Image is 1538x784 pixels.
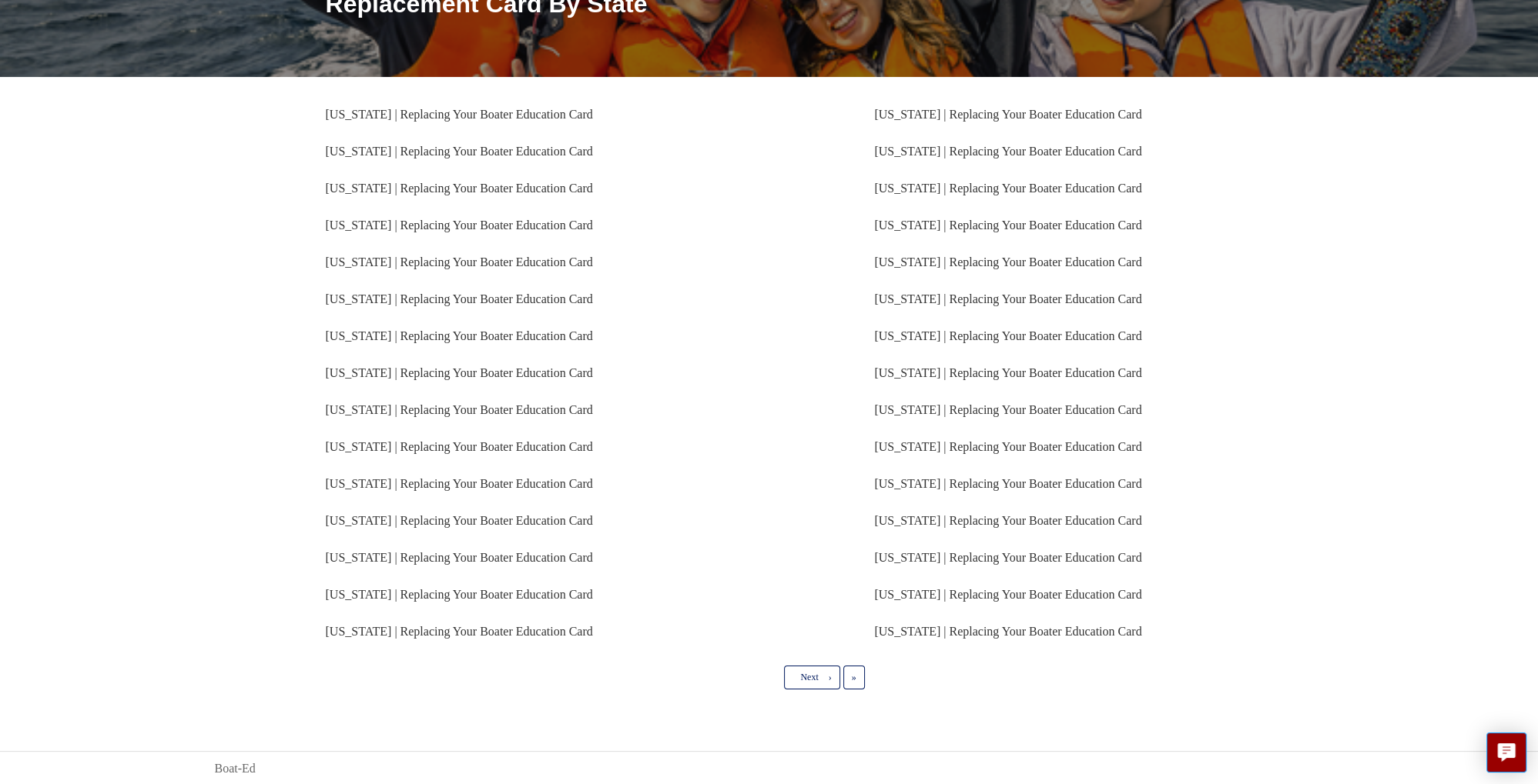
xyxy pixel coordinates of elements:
a: [US_STATE] | Replacing Your Boater Education Card [874,292,1141,305]
span: › [829,672,832,682]
a: Boat-Ed [215,759,256,778]
button: Live chat [1486,732,1526,772]
a: [US_STATE] | Replacing Your Boater Education Card [326,255,593,269]
a: [US_STATE] | Replacing Your Boater Education Card [326,219,593,232]
a: [US_STATE] | Replacing Your Boater Education Card [874,255,1141,269]
a: [US_STATE] | Replacing Your Boater Education Card [326,108,593,121]
a: [US_STATE] | Replacing Your Boater Education Card [326,403,593,416]
a: [US_STATE] | Replacing Your Boater Education Card [874,514,1141,527]
a: [US_STATE] | Replacing Your Boater Education Card [326,551,593,564]
a: [US_STATE] | Replacing Your Boater Education Card [326,292,593,305]
a: [US_STATE] | Replacing Your Boater Education Card [326,145,593,158]
span: Next [800,672,818,682]
a: [US_STATE] | Replacing Your Boater Education Card [874,108,1141,121]
a: [US_STATE] | Replacing Your Boater Education Card [874,403,1141,416]
a: [US_STATE] | Replacing Your Boater Education Card [874,625,1141,638]
a: [US_STATE] | Replacing Your Boater Education Card [874,366,1141,379]
a: [US_STATE] | Replacing Your Boater Education Card [874,551,1141,564]
a: [US_STATE] | Replacing Your Boater Education Card [326,440,593,453]
a: [US_STATE] | Replacing Your Boater Education Card [326,477,593,490]
a: [US_STATE] | Replacing Your Boater Education Card [874,477,1141,490]
a: [US_STATE] | Replacing Your Boater Education Card [326,366,593,379]
a: [US_STATE] | Replacing Your Boater Education Card [326,625,593,638]
a: [US_STATE] | Replacing Your Boater Education Card [874,329,1141,342]
a: [US_STATE] | Replacing Your Boater Education Card [326,514,593,527]
a: [US_STATE] | Replacing Your Boater Education Card [326,588,593,601]
a: [US_STATE] | Replacing Your Boater Education Card [874,219,1141,232]
a: [US_STATE] | Replacing Your Boater Education Card [326,182,593,195]
a: [US_STATE] | Replacing Your Boater Education Card [874,588,1141,601]
a: [US_STATE] | Replacing Your Boater Education Card [874,145,1141,158]
a: [US_STATE] | Replacing Your Boater Education Card [326,329,593,342]
a: [US_STATE] | Replacing Your Boater Education Card [874,440,1141,453]
a: Next [784,666,839,689]
a: [US_STATE] | Replacing Your Boater Education Card [874,182,1141,195]
span: » [852,672,856,682]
